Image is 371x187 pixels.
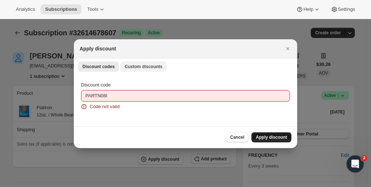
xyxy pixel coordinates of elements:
[16,6,35,12] span: Analytics
[81,82,111,88] span: Discount code
[347,155,364,173] iframe: Intercom live chat
[361,155,367,161] span: 2
[303,6,313,12] span: Help
[251,132,291,142] button: Apply discount
[87,6,98,12] span: Tools
[226,132,249,142] button: Cancel
[83,4,110,14] button: Tools
[45,6,77,12] span: Subscriptions
[80,45,116,52] h2: Apply discount
[82,64,115,70] span: Discount codes
[125,64,162,70] span: Custom discounts
[326,4,359,14] button: Settings
[338,6,355,12] span: Settings
[12,4,39,14] button: Analytics
[230,134,244,140] span: Cancel
[41,4,81,14] button: Subscriptions
[256,134,287,140] span: Apply discount
[120,62,167,72] button: Custom discounts
[283,44,293,54] button: Close
[81,90,290,102] input: Enter code
[90,103,120,110] span: Code not valid
[78,62,119,72] button: Discount codes
[74,74,297,126] div: Discount codes
[292,4,325,14] button: Help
